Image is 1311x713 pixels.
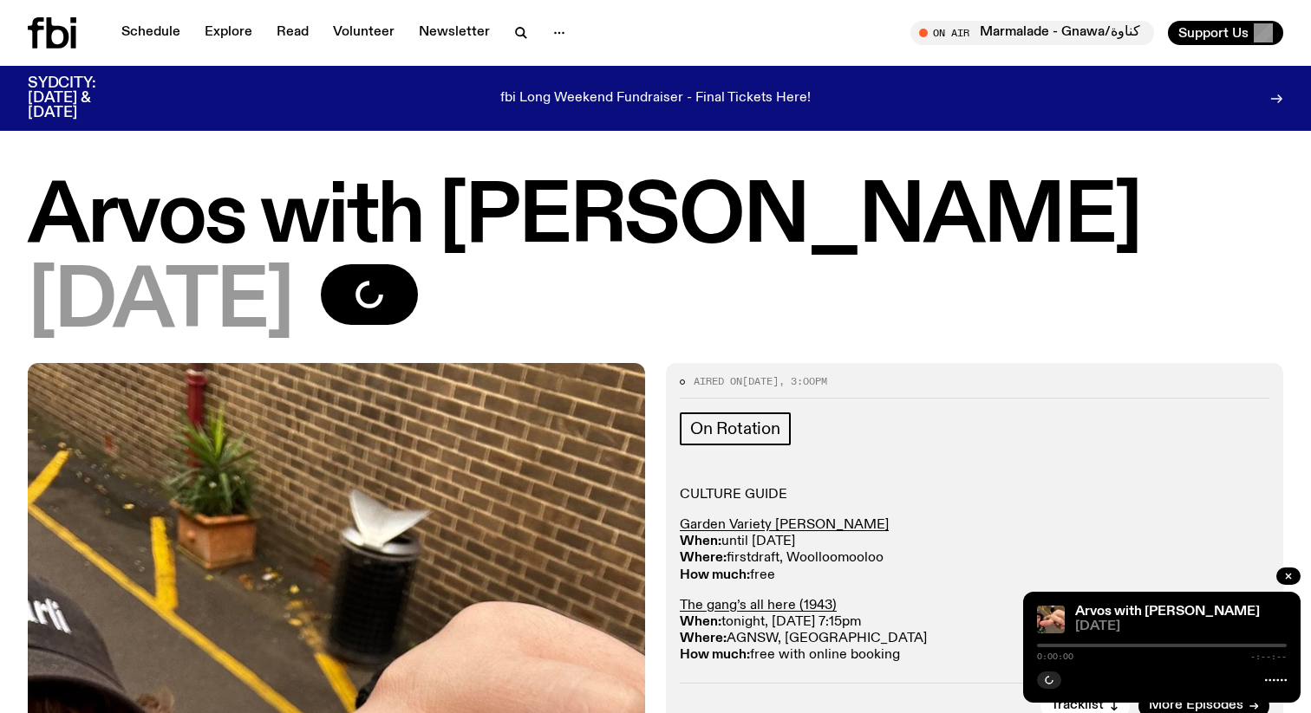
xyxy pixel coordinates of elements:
[680,518,889,532] a: Garden Variety [PERSON_NAME]
[1075,620,1287,633] span: [DATE]
[680,535,721,548] strong: When:
[1168,21,1283,45] button: Support Us
[1178,25,1249,41] span: Support Us
[1037,652,1073,661] span: 0:00:00
[1149,699,1243,712] span: More Episodes
[680,517,1269,584] p: until [DATE] firstdraft, Woolloomooloo free
[680,551,727,565] strong: Where:
[680,615,721,629] strong: When:
[680,599,837,613] a: The gang’s all here (1943)
[680,632,727,645] strong: Where:
[1037,606,1065,633] img: A high angle selfie of Giana walking in the street and pointing at the camera
[694,374,742,388] span: Aired on
[28,76,139,120] h3: SYDCITY: [DATE] & [DATE]
[680,598,1269,664] p: tonight, [DATE] 7:15pm AGNSW, [GEOGRAPHIC_DATA] free with online booking
[1051,699,1104,712] span: Tracklist
[690,419,780,438] span: On Rotation
[680,648,750,662] strong: How much:
[910,21,1154,45] button: On AirMarmalade - Gnawa/ڭناوة
[500,91,811,107] p: fbi Long Weekend Fundraiser - Final Tickets Here!
[111,21,191,45] a: Schedule
[408,21,500,45] a: Newsletter
[680,487,1269,503] p: CULTURE GUIDE
[28,179,1283,257] h1: Arvos with [PERSON_NAME]
[28,264,293,342] span: [DATE]
[1250,652,1287,661] span: -:--:--
[742,374,779,388] span: [DATE]
[680,412,791,445] a: On Rotation
[1075,605,1260,619] a: Arvos with [PERSON_NAME]
[194,21,263,45] a: Explore
[323,21,405,45] a: Volunteer
[779,374,827,388] span: , 3:00pm
[266,21,319,45] a: Read
[680,568,750,582] strong: How much:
